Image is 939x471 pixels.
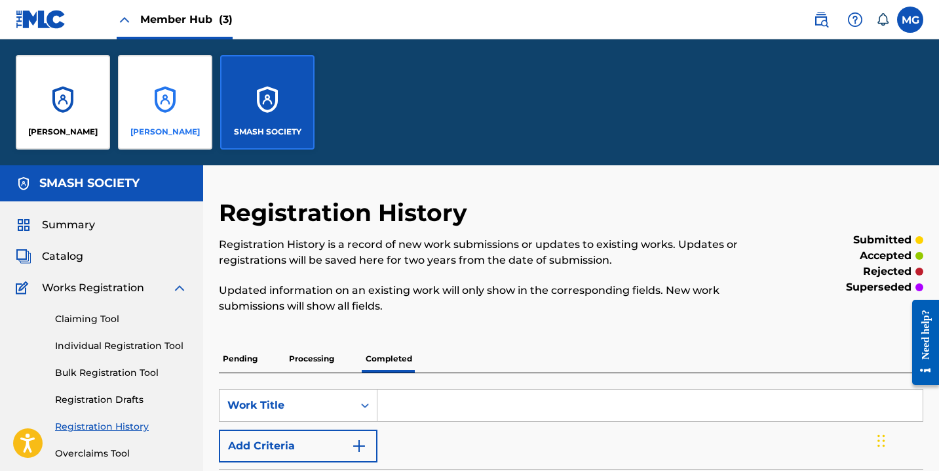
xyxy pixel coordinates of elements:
a: Accounts[PERSON_NAME] [118,55,212,150]
img: Accounts [16,176,31,192]
p: rejected [863,264,911,279]
p: Registration History is a record of new work submissions or updates to existing works. Updates or... [219,237,761,268]
a: Claiming Tool [55,312,187,326]
a: Registration Drafts [55,393,187,407]
div: Drag [877,421,885,461]
p: Pending [219,345,261,373]
h5: SMASH SOCIETY [39,176,140,191]
a: Overclaims Tool [55,447,187,461]
p: Milan Gavris [28,126,98,138]
button: Add Criteria [219,430,377,462]
img: help [847,12,863,28]
span: Summary [42,217,95,233]
a: SummarySummary [16,217,95,233]
img: 9d2ae6d4665cec9f34b9.svg [351,438,367,454]
iframe: Chat Widget [873,408,939,471]
iframe: Resource Center [902,287,939,399]
p: accepted [860,248,911,264]
span: Works Registration [42,280,144,296]
a: Registration History [55,420,187,434]
span: Catalog [42,249,83,264]
img: search [813,12,829,28]
h2: Registration History [219,198,474,228]
p: Completed [362,345,416,373]
a: CatalogCatalog [16,249,83,264]
p: superseded [846,279,911,295]
a: Accounts[PERSON_NAME] [16,55,110,150]
img: Works Registration [16,280,33,296]
img: Summary [16,217,31,233]
img: Close [117,12,132,28]
a: Individual Registration Tool [55,339,187,353]
a: AccountsSMASH SOCIETY [220,55,315,150]
a: Public Search [808,7,834,33]
a: Bulk Registration Tool [55,366,187,380]
p: SMASH SOCIETY [234,126,301,138]
span: Member Hub [140,12,233,27]
p: MIRUNA BRINDUSA GAVRIS [130,126,200,138]
img: MLC Logo [16,10,66,29]
div: Work Title [227,398,345,413]
div: Help [842,7,868,33]
span: (3) [219,13,233,26]
div: User Menu [897,7,923,33]
img: expand [172,280,187,296]
p: submitted [853,232,911,248]
p: Updated information on an existing work will only show in the corresponding fields. New work subm... [219,283,761,314]
img: Catalog [16,249,31,264]
p: Processing [285,345,338,373]
div: Notifications [876,13,889,26]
